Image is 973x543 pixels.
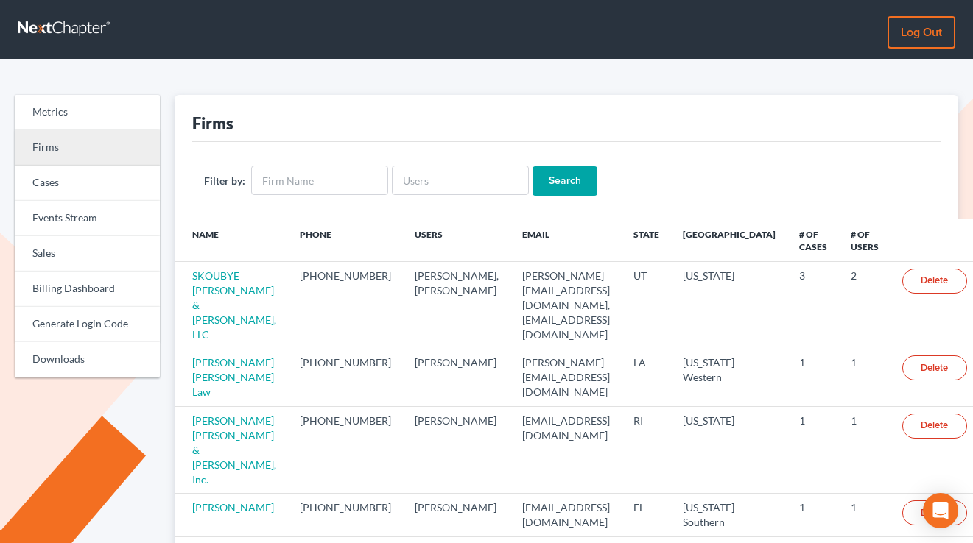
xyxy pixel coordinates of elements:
[787,349,839,406] td: 1
[787,407,839,494] td: 1
[839,407,891,494] td: 1
[510,407,622,494] td: [EMAIL_ADDRESS][DOMAIN_NAME]
[671,349,787,406] td: [US_STATE] - Western
[288,262,403,349] td: [PHONE_NUMBER]
[15,201,160,236] a: Events Stream
[622,219,671,262] th: State
[671,407,787,494] td: [US_STATE]
[902,500,967,525] a: Delete
[510,349,622,406] td: [PERSON_NAME][EMAIL_ADDRESS][DOMAIN_NAME]
[510,262,622,349] td: [PERSON_NAME][EMAIL_ADDRESS][DOMAIN_NAME], [EMAIL_ADDRESS][DOMAIN_NAME]
[533,166,597,196] input: Search
[839,349,891,406] td: 1
[902,355,967,380] a: Delete
[15,130,160,166] a: Firms
[510,494,622,536] td: [EMAIL_ADDRESS][DOMAIN_NAME]
[902,414,967,439] a: Delete
[175,219,288,262] th: Name
[622,494,671,536] td: FL
[787,494,839,536] td: 1
[15,166,160,201] a: Cases
[888,16,955,49] a: Log out
[204,173,245,188] label: Filter by:
[192,501,274,514] a: [PERSON_NAME]
[902,269,967,294] a: Delete
[15,342,160,377] a: Downloads
[839,262,891,349] td: 2
[403,219,510,262] th: Users
[787,219,839,262] th: # of Cases
[403,407,510,494] td: [PERSON_NAME]
[288,407,403,494] td: [PHONE_NUMBER]
[15,271,160,307] a: Billing Dashboard
[671,494,787,536] td: [US_STATE] - Southern
[787,262,839,349] td: 3
[622,262,671,349] td: UT
[192,113,233,134] div: Firms
[251,166,388,195] input: Firm Name
[839,219,891,262] th: # of Users
[839,494,891,536] td: 1
[671,219,787,262] th: [GEOGRAPHIC_DATA]
[622,407,671,494] td: RI
[288,349,403,406] td: [PHONE_NUMBER]
[403,349,510,406] td: [PERSON_NAME]
[671,262,787,349] td: [US_STATE]
[510,219,622,262] th: Email
[403,494,510,536] td: [PERSON_NAME]
[15,95,160,130] a: Metrics
[392,166,529,195] input: Users
[923,493,958,528] div: Open Intercom Messenger
[288,494,403,536] td: [PHONE_NUMBER]
[15,236,160,271] a: Sales
[403,262,510,349] td: [PERSON_NAME], [PERSON_NAME]
[192,414,276,486] a: [PERSON_NAME] [PERSON_NAME] & [PERSON_NAME], Inc.
[15,307,160,342] a: Generate Login Code
[192,356,274,398] a: [PERSON_NAME] [PERSON_NAME] Law
[192,269,276,341] a: SKOUBYE [PERSON_NAME] & [PERSON_NAME], LLC
[288,219,403,262] th: Phone
[622,349,671,406] td: LA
